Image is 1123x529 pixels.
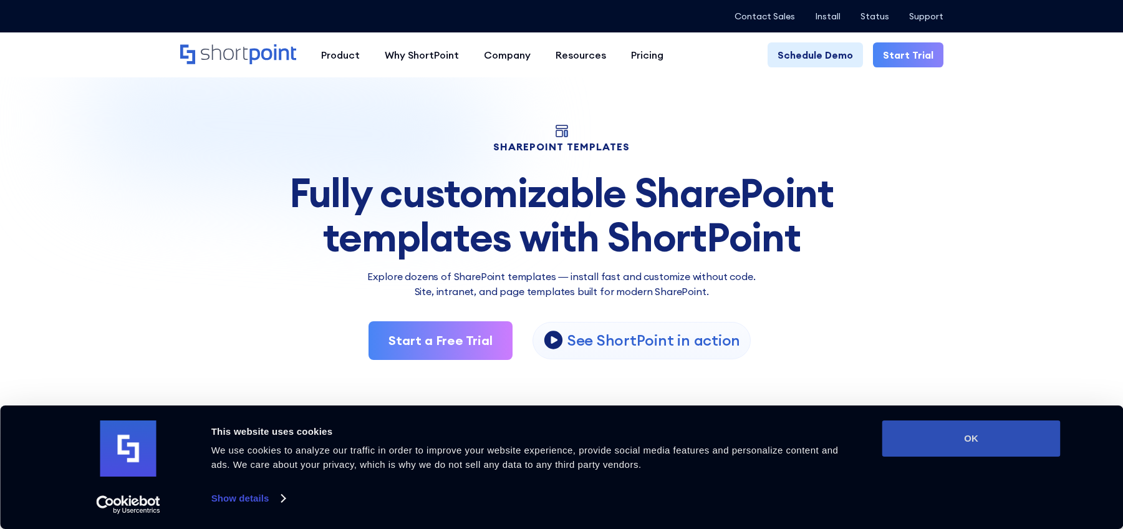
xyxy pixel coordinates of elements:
[74,495,183,514] a: Usercentrics Cookiebot - opens in a new window
[369,321,513,360] a: Start a Free Trial
[100,420,157,477] img: logo
[567,331,740,350] p: See ShortPoint in action
[543,42,619,67] a: Resources
[484,47,531,62] div: Company
[768,42,863,67] a: Schedule Demo
[471,42,543,67] a: Company
[180,269,943,299] p: Explore dozens of SharePoint templates — install fast and customize without code. Site, intranet,...
[735,11,795,21] a: Contact Sales
[180,171,943,259] div: Fully customizable SharePoint templates with ShortPoint
[211,489,285,508] a: Show details
[385,47,459,62] div: Why ShortPoint
[180,142,943,151] h1: SHAREPOINT TEMPLATES
[619,42,676,67] a: Pricing
[631,47,663,62] div: Pricing
[211,424,854,439] div: This website uses cookies
[556,47,606,62] div: Resources
[909,11,943,21] a: Support
[860,11,889,21] a: Status
[211,445,839,470] span: We use cookies to analyze our traffic in order to improve your website experience, provide social...
[899,384,1123,529] iframe: Chat Widget
[815,11,841,21] a: Install
[533,322,751,359] a: open lightbox
[372,42,471,67] a: Why ShortPoint
[180,44,296,66] a: Home
[321,47,360,62] div: Product
[873,42,943,67] a: Start Trial
[882,420,1061,457] button: OK
[309,42,372,67] a: Product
